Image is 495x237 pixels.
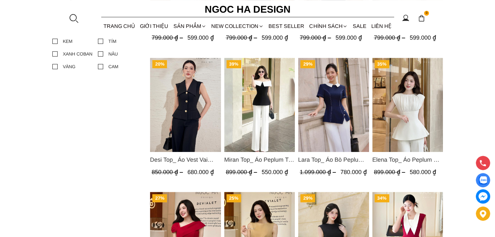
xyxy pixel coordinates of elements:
[418,15,425,22] img: img-CART-ICON-ksit0nf1
[479,176,487,184] img: Display image
[266,18,307,35] a: BEST SELLER
[409,169,436,175] span: 580.000 ₫
[372,155,443,164] a: Link to Elena Top_ Áo Peplum Cổ Nhún Màu Trắng A1066
[372,58,443,152] a: Product image - Elena Top_ Áo Peplum Cổ Nhún Màu Trắng A1066
[226,34,258,41] span: 799.000 ₫
[224,58,295,152] img: Miran Top_ Áo Peplum Trễ Vai Phối Trắng Đen A1069
[108,63,118,70] div: CAM
[372,155,443,164] span: Elena Top_ Áo Peplum Cổ Nhún Màu Trắng A1066
[150,58,221,152] a: Product image - Desi Top_ Áo Vest Vai Chờm Đính Cúc Dáng Lửng Màu Đen A1077
[209,18,266,35] a: NEW COLLECTION
[300,169,337,175] span: 1.099.000 ₫
[171,18,209,35] div: SẢN PHẨM
[307,18,350,35] div: Chính sách
[150,58,221,152] img: Desi Top_ Áo Vest Vai Chờm Đính Cúc Dáng Lửng Màu Đen A1077
[476,173,490,187] a: Display image
[187,169,214,175] span: 680.000 ₫
[108,50,118,57] div: NÂU
[150,155,221,164] span: Desi Top_ Áo Vest Vai Chờm Đính Cúc Dáng Lửng Màu Đen A1077
[374,169,406,175] span: 899.000 ₫
[298,155,369,164] span: Lara Top_ Áo Bò Peplum Vạt Chép Đính Cúc Mix Cổ Trắng A1058
[261,34,288,41] span: 599.000 ₫
[369,18,394,35] a: LIÊN HỆ
[187,34,214,41] span: 599.000 ₫
[350,18,369,35] a: SALE
[340,169,367,175] span: 780.000 ₫
[152,169,185,175] span: 850.000 ₫
[101,18,138,35] a: TRANG CHỦ
[336,34,362,41] span: 599.000 ₫
[424,11,429,16] span: 0
[372,58,443,152] img: Elena Top_ Áo Peplum Cổ Nhún Màu Trắng A1066
[63,38,73,45] div: KEM
[226,169,258,175] span: 899.000 ₫
[224,155,295,164] a: Link to Miran Top_ Áo Peplum Trễ Vai Phối Trắng Đen A1069
[476,189,490,204] a: messenger
[298,58,369,152] img: Lara Top_ Áo Bò Peplum Vạt Chép Đính Cúc Mix Cổ Trắng A1058
[298,58,369,152] a: Product image - Lara Top_ Áo Bò Peplum Vạt Chép Đính Cúc Mix Cổ Trắng A1058
[298,155,369,164] a: Link to Lara Top_ Áo Bò Peplum Vạt Chép Đính Cúc Mix Cổ Trắng A1058
[224,58,295,152] a: Product image - Miran Top_ Áo Peplum Trễ Vai Phối Trắng Đen A1069
[409,34,436,41] span: 599.000 ₫
[150,155,221,164] a: Link to Desi Top_ Áo Vest Vai Chờm Đính Cúc Dáng Lửng Màu Đen A1077
[138,18,171,35] a: GIỚI THIỆU
[300,34,333,41] span: 799.000 ₫
[152,34,185,41] span: 799.000 ₫
[374,34,406,41] span: 799.000 ₫
[63,63,76,70] div: VÀNG
[108,38,117,45] div: TÍM
[199,2,296,17] a: Ngoc Ha Design
[63,50,92,57] div: XANH COBAN
[224,155,295,164] span: Miran Top_ Áo Peplum Trễ Vai Phối Trắng Đen A1069
[261,169,288,175] span: 550.000 ₫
